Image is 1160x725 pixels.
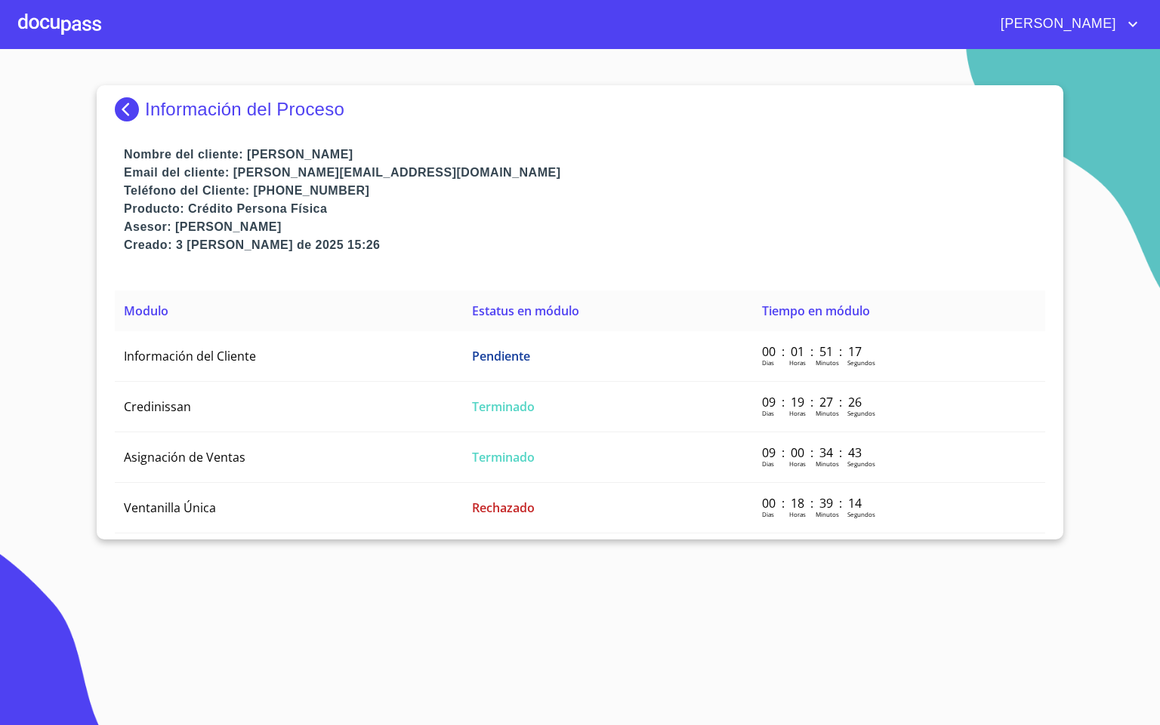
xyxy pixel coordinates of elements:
[789,510,806,518] p: Horas
[847,358,875,367] p: Segundos
[124,236,1045,254] p: Creado: 3 [PERSON_NAME] de 2025 15:26
[847,409,875,417] p: Segundos
[472,303,579,319] span: Estatus en módulo
[472,449,535,465] span: Terminado
[816,510,839,518] p: Minutos
[124,146,1045,164] p: Nombre del cliente: [PERSON_NAME]
[124,218,1045,236] p: Asesor: [PERSON_NAME]
[816,358,839,367] p: Minutos
[472,398,535,415] span: Terminado
[762,495,864,511] p: 00 : 18 : 39 : 14
[115,97,1045,121] div: Información del Proceso
[762,343,864,360] p: 00 : 01 : 51 : 17
[762,459,774,468] p: Dias
[816,459,839,468] p: Minutos
[789,409,806,417] p: Horas
[789,459,806,468] p: Horas
[847,459,875,468] p: Segundos
[762,394,864,410] p: 09 : 19 : 27 : 26
[762,510,774,518] p: Dias
[472,499,535,516] span: Rechazado
[124,303,168,319] span: Modulo
[847,510,875,518] p: Segundos
[762,358,774,367] p: Dias
[124,499,216,516] span: Ventanilla Única
[124,200,1045,218] p: Producto: Crédito Persona Física
[124,398,191,415] span: Credinissan
[124,164,1045,182] p: Email del cliente: [PERSON_NAME][EMAIL_ADDRESS][DOMAIN_NAME]
[989,12,1142,36] button: account of current user
[762,409,774,417] p: Dias
[762,303,870,319] span: Tiempo en módulo
[124,182,1045,200] p: Teléfono del Cliente: [PHONE_NUMBER]
[989,12,1124,36] span: [PERSON_NAME]
[124,449,245,465] span: Asignación de Ventas
[115,97,145,121] img: Docupass spot blue
[789,358,806,367] p: Horas
[145,99,344,120] p: Información del Proceso
[472,348,530,364] span: Pendiente
[816,409,839,417] p: Minutos
[124,348,256,364] span: Información del Cliente
[762,444,864,461] p: 09 : 00 : 34 : 43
